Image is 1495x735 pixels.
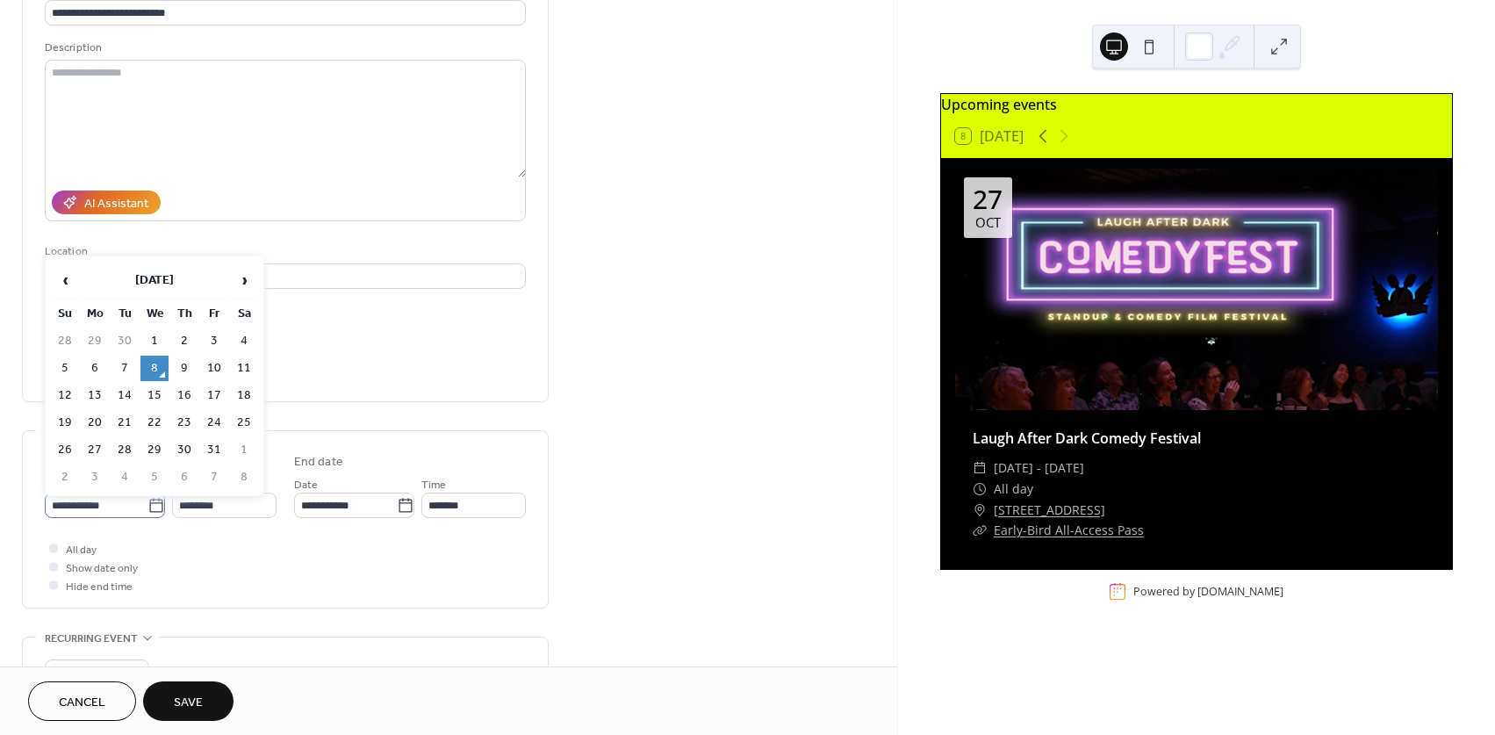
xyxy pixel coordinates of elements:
[973,520,987,541] div: ​
[81,437,109,463] td: 27
[140,437,169,463] td: 29
[200,356,228,381] td: 10
[140,328,169,354] td: 1
[421,476,446,494] span: Time
[81,356,109,381] td: 6
[51,301,79,327] th: Su
[51,328,79,354] td: 28
[230,356,258,381] td: 11
[140,301,169,327] th: We
[975,216,1001,229] div: Oct
[230,465,258,490] td: 8
[170,328,198,354] td: 2
[111,465,139,490] td: 4
[170,437,198,463] td: 30
[973,458,987,479] div: ​
[994,522,1144,538] a: Early-Bird All-Access Pass
[111,301,139,327] th: Tu
[1197,584,1283,599] a: [DOMAIN_NAME]
[170,383,198,408] td: 16
[81,410,109,436] td: 20
[200,301,228,327] th: Fr
[111,410,139,436] td: 21
[230,301,258,327] th: Sa
[51,356,79,381] td: 5
[51,383,79,408] td: 12
[140,356,169,381] td: 8
[111,356,139,381] td: 7
[143,681,234,721] button: Save
[140,465,169,490] td: 5
[111,437,139,463] td: 28
[973,186,1003,213] div: 27
[170,465,198,490] td: 6
[994,479,1033,500] span: All day
[51,465,79,490] td: 2
[941,94,1452,115] div: Upcoming events
[140,383,169,408] td: 15
[973,429,1201,448] a: Laugh After Dark Comedy Festival
[200,465,228,490] td: 7
[994,458,1084,479] span: [DATE] - [DATE]
[230,328,258,354] td: 4
[200,328,228,354] td: 3
[230,383,258,408] td: 18
[230,410,258,436] td: 25
[230,437,258,463] td: 1
[66,541,97,559] span: All day
[1133,584,1283,599] div: Powered by
[294,453,343,472] div: End date
[45,39,522,57] div: Description
[170,301,198,327] th: Th
[52,664,118,684] span: Do not repeat
[200,410,228,436] td: 24
[51,437,79,463] td: 26
[45,630,138,648] span: Recurring event
[200,437,228,463] td: 31
[81,328,109,354] td: 29
[200,383,228,408] td: 17
[81,262,228,299] th: [DATE]
[28,681,136,721] button: Cancel
[45,242,522,261] div: Location
[174,694,203,712] span: Save
[994,500,1105,521] a: [STREET_ADDRESS]
[84,195,148,213] div: AI Assistant
[294,476,318,494] span: Date
[52,191,161,214] button: AI Assistant
[140,410,169,436] td: 22
[66,578,133,596] span: Hide end time
[59,694,105,712] span: Cancel
[81,465,109,490] td: 3
[973,500,987,521] div: ​
[66,559,138,578] span: Show date only
[51,410,79,436] td: 19
[170,356,198,381] td: 9
[52,263,78,298] span: ‹
[81,383,109,408] td: 13
[111,328,139,354] td: 30
[170,410,198,436] td: 23
[973,479,987,500] div: ​
[81,301,109,327] th: Mo
[231,263,257,298] span: ›
[111,383,139,408] td: 14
